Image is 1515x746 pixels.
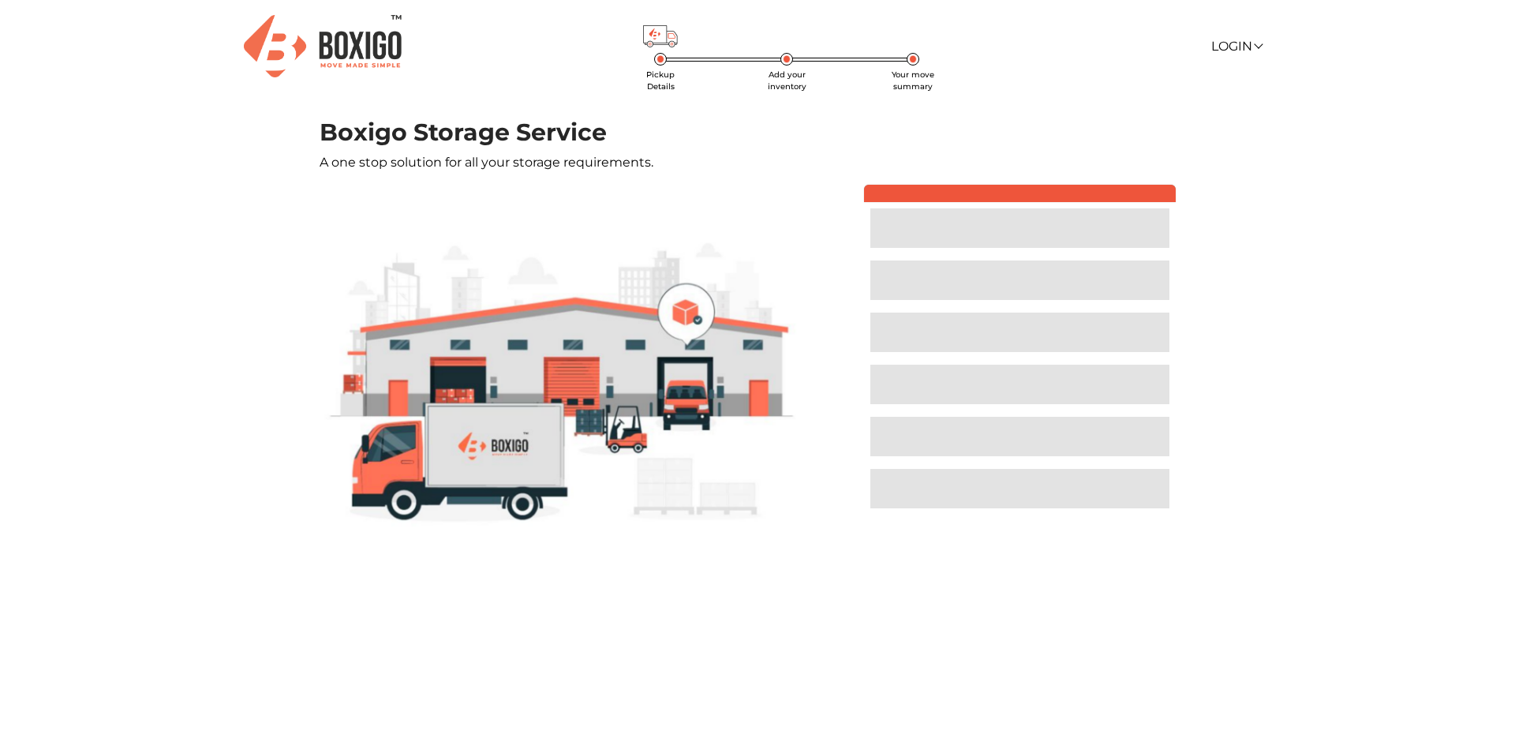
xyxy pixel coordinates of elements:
[1211,39,1262,54] a: Login
[320,118,1195,147] h1: Boxigo Storage Service
[768,69,806,92] span: Add your inventory
[244,15,402,77] img: Boxigo
[320,153,1195,172] p: A one stop solution for all your storage requirements.
[646,69,675,92] span: Pickup Details
[892,69,934,92] span: Your move summary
